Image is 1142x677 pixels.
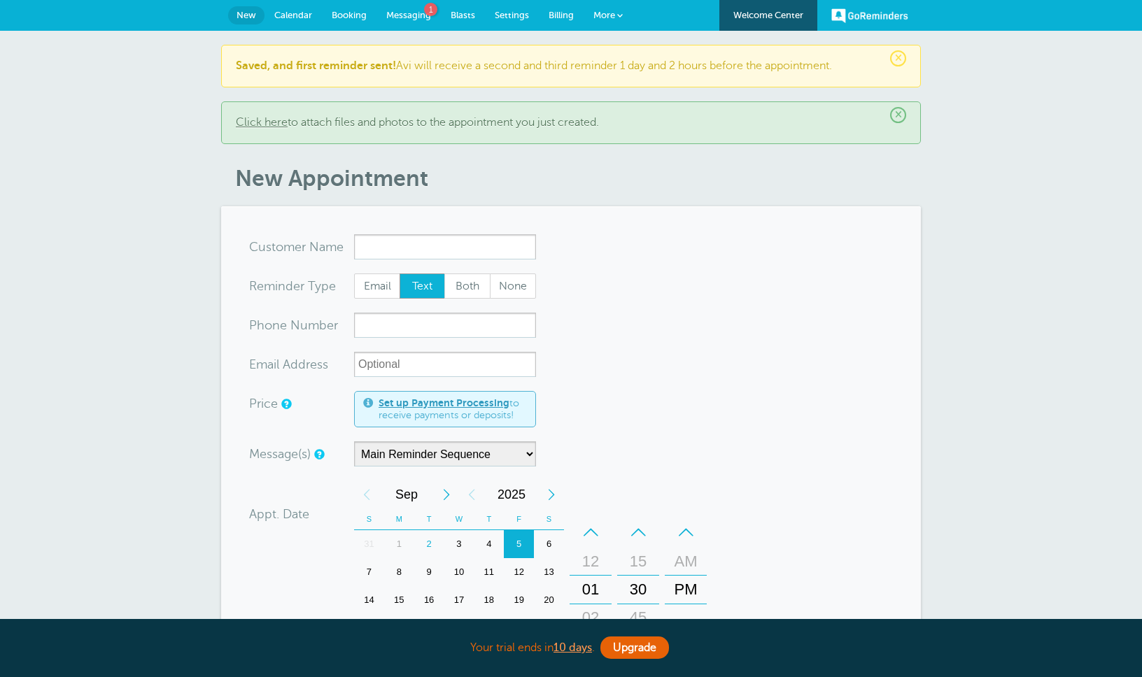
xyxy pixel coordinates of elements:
[281,399,290,408] a: An optional price for the appointment. If you set a price, you can include a payment link in your...
[354,530,384,558] div: Sunday, August 31
[221,633,921,663] div: Your trial ends in .
[236,59,396,72] b: Saved, and first reminder sent!
[504,530,534,558] div: Friday, September 5
[534,558,564,586] div: 13
[384,530,414,558] div: 1
[534,558,564,586] div: Saturday, September 13
[504,614,534,642] div: Friday, September 26
[236,59,906,73] p: Avi will receive a second and third reminder 1 day and 2 hours before the appointment.
[534,586,564,614] div: Saturday, September 20
[249,508,309,520] label: Appt. Date
[379,480,434,508] span: September
[574,548,607,576] div: 12
[484,480,539,508] span: 2025
[249,234,354,259] div: ame
[384,508,414,530] th: M
[534,530,564,558] div: Saturday, September 6
[355,274,400,298] span: Email
[474,614,504,642] div: 25
[249,448,311,460] label: Message(s)
[445,274,490,298] span: Both
[539,480,564,508] div: Next Year
[444,614,474,642] div: Wednesday, September 24
[534,508,564,530] th: S
[249,397,278,410] label: Price
[669,548,703,576] div: AM
[274,358,306,371] span: il Add
[444,530,474,558] div: 3
[379,397,527,422] span: to receive payments or deposits!
[332,10,367,20] span: Booking
[424,3,437,16] span: 1
[444,586,474,614] div: Wednesday, September 17
[236,116,906,129] p: to attach files and photos to the appointment you just created.
[228,6,265,24] a: New
[272,241,319,253] span: tomer N
[384,558,414,586] div: 8
[474,530,504,558] div: 4
[617,518,659,661] div: Minutes
[236,116,288,129] a: Click here
[400,274,445,298] span: Text
[504,558,534,586] div: 12
[474,614,504,642] div: Thursday, September 25
[354,614,384,642] div: 21
[274,10,312,20] span: Calendar
[384,586,414,614] div: Monday, September 15
[593,10,615,20] span: More
[534,586,564,614] div: 20
[534,614,564,642] div: Saturday, September 27
[534,530,564,558] div: 6
[574,576,607,604] div: 01
[504,508,534,530] th: F
[890,107,906,123] span: ×
[474,586,504,614] div: 18
[600,636,669,659] a: Upgrade
[384,558,414,586] div: Monday, September 8
[444,558,474,586] div: Wednesday, September 10
[386,10,431,20] span: Messaging
[534,614,564,642] div: 27
[249,358,274,371] span: Ema
[491,274,535,298] span: None
[504,614,534,642] div: 26
[249,280,336,292] label: Reminder Type
[414,558,444,586] div: 9
[414,508,444,530] th: T
[495,10,529,20] span: Settings
[474,558,504,586] div: 11
[444,586,474,614] div: 17
[669,576,703,604] div: PM
[354,273,400,299] label: Email
[621,576,655,604] div: 30
[549,10,574,20] span: Billing
[474,586,504,614] div: Thursday, September 18
[249,319,272,332] span: Pho
[570,518,612,661] div: Hours
[621,604,655,632] div: 45
[451,10,475,20] span: Blasts
[354,352,536,377] input: Optional
[444,530,474,558] div: Wednesday, September 3
[414,558,444,586] div: Tuesday, September 9
[554,641,592,654] a: 10 days
[444,508,474,530] th: W
[414,614,444,642] div: 23
[235,165,921,192] h1: New Appointment
[354,558,384,586] div: 7
[354,558,384,586] div: Sunday, September 7
[414,586,444,614] div: 16
[434,480,459,508] div: Next Month
[574,604,607,632] div: 02
[414,530,444,558] div: Today, Tuesday, September 2
[384,614,414,642] div: 22
[414,614,444,642] div: Tuesday, September 23
[384,530,414,558] div: Monday, September 1
[504,586,534,614] div: Friday, September 19
[414,586,444,614] div: Tuesday, September 16
[237,10,256,20] span: New
[621,548,655,576] div: 15
[354,614,384,642] div: Sunday, September 21
[504,558,534,586] div: Friday, September 12
[444,558,474,586] div: 10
